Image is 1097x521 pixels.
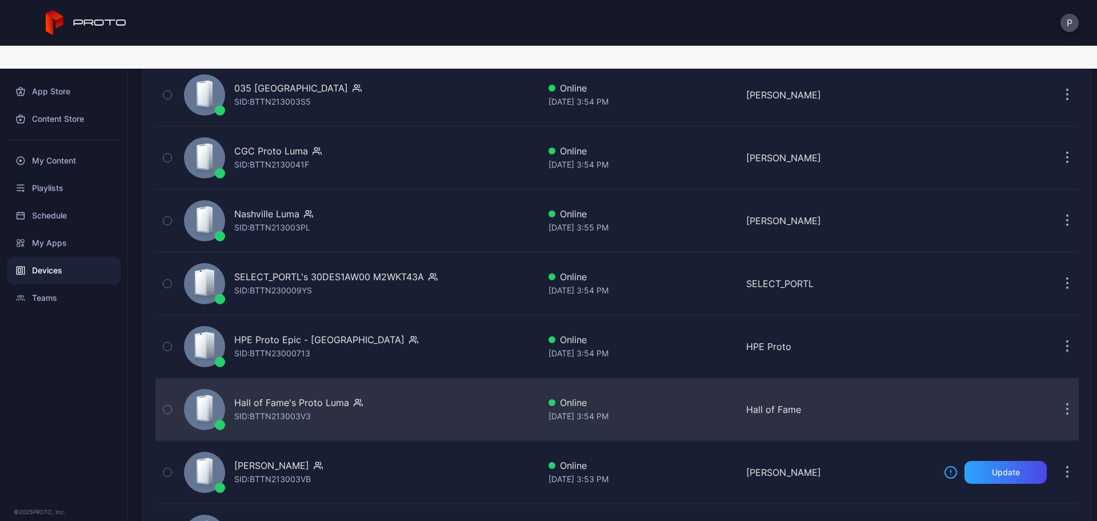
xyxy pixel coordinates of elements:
[548,144,737,158] div: Online
[548,221,737,234] div: [DATE] 3:55 PM
[234,459,309,472] div: [PERSON_NAME]
[234,284,312,297] div: SID: BTTN230009YS
[234,409,311,423] div: SID: BTTN213003V3
[746,340,935,353] div: HPE Proto
[548,207,737,221] div: Online
[746,151,935,165] div: [PERSON_NAME]
[7,174,121,202] a: Playlists
[548,158,737,172] div: [DATE] 3:54 PM
[548,333,737,347] div: Online
[234,270,424,284] div: SELECT_PORTL's 30DES1AW00 M2WKT43A
[234,333,405,347] div: HPE Proto Epic - [GEOGRAPHIC_DATA]
[548,284,737,297] div: [DATE] 3:54 PM
[234,95,311,109] div: SID: BTTN213003S5
[234,472,311,486] div: SID: BTTN213003VB
[234,347,310,360] div: SID: BTTN23000713
[548,347,737,360] div: [DATE] 3:54 PM
[7,147,121,174] a: My Content
[746,88,935,102] div: [PERSON_NAME]
[964,461,1047,484] button: Update
[7,202,121,229] a: Schedule
[548,472,737,486] div: [DATE] 3:53 PM
[548,409,737,423] div: [DATE] 3:54 PM
[234,221,310,234] div: SID: BTTN213003PL
[14,507,114,516] div: © 2025 PROTO, Inc.
[548,459,737,472] div: Online
[746,277,935,291] div: SELECT_PORTL
[234,396,349,409] div: Hall of Fame's Proto Luma
[746,466,935,479] div: [PERSON_NAME]
[992,468,1020,477] div: Update
[234,207,299,221] div: Nashville Luma
[7,78,121,105] a: App Store
[7,229,121,257] a: My Apps
[548,396,737,409] div: Online
[234,81,348,95] div: 035 [GEOGRAPHIC_DATA]
[7,284,121,312] a: Teams
[746,214,935,228] div: [PERSON_NAME]
[548,270,737,284] div: Online
[548,95,737,109] div: [DATE] 3:54 PM
[7,257,121,284] a: Devices
[1060,14,1079,32] button: P
[234,144,308,158] div: CGC Proto Luma
[746,403,935,416] div: Hall of Fame
[548,81,737,95] div: Online
[7,105,121,133] a: Content Store
[234,158,309,172] div: SID: BTTN2130041F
